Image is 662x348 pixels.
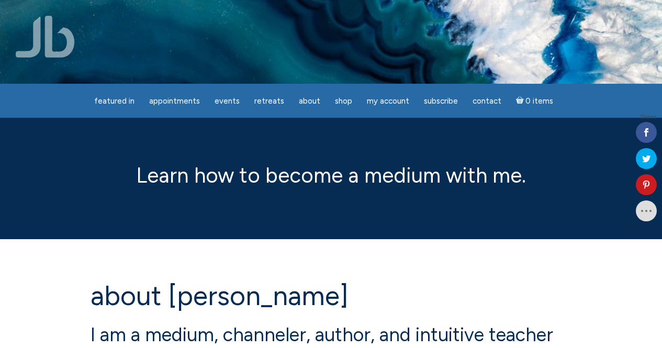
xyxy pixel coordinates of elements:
span: Shop [335,96,352,106]
a: Shop [329,91,358,111]
span: featured in [94,96,134,106]
i: Cart [516,96,526,106]
a: Subscribe [418,91,464,111]
img: Jamie Butler. The Everyday Medium [16,16,75,58]
span: Appointments [149,96,200,106]
span: Retreats [254,96,284,106]
span: About [299,96,320,106]
span: Subscribe [424,96,458,106]
a: featured in [88,91,141,111]
span: Events [215,96,240,106]
p: Learn how to become a medium with me. [91,160,572,191]
a: Retreats [248,91,290,111]
span: Contact [473,96,501,106]
span: My Account [367,96,409,106]
a: About [293,91,327,111]
a: Appointments [143,91,206,111]
span: Shares [640,115,657,120]
a: Cart0 items [510,90,560,111]
a: Contact [466,91,508,111]
a: My Account [361,91,416,111]
span: 0 items [525,97,553,105]
h1: About [PERSON_NAME] [91,281,572,311]
a: Events [208,91,246,111]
